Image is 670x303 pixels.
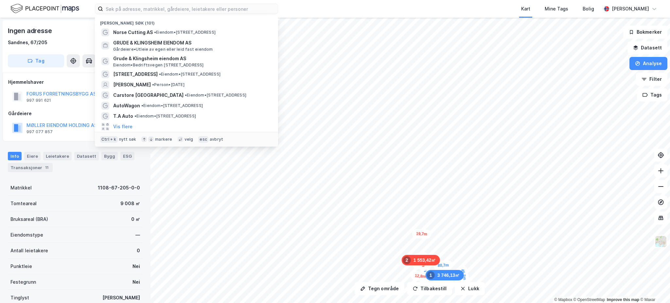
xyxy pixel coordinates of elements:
[141,103,143,108] span: •
[637,272,670,303] div: Kontrollprogram for chat
[132,278,140,286] div: Nei
[583,5,594,13] div: Bolig
[8,163,53,172] div: Transaksjoner
[152,82,185,87] span: Person • [DATE]
[159,72,161,77] span: •
[637,272,670,303] iframe: Chat Widget
[629,57,667,70] button: Analyse
[407,282,452,295] button: Tilbakestill
[10,200,37,207] div: Tomteareal
[655,235,667,248] img: Z
[554,297,572,302] a: Mapbox
[403,256,411,264] div: 2
[623,26,667,39] button: Bokmerker
[355,282,404,295] button: Tegn område
[95,15,278,27] div: [PERSON_NAME] søk (101)
[113,39,270,47] span: GRUDE & KLINGSHEIM EIENDOM AS
[113,55,270,62] span: Grude & Klingsheim eiendom AS
[10,262,32,270] div: Punktleie
[455,282,485,295] button: Lukk
[637,88,667,101] button: Tags
[185,93,187,98] span: •
[10,247,48,255] div: Antall leietakere
[120,152,134,160] div: ESG
[101,152,118,160] div: Bygg
[113,112,133,120] span: T.A Auto
[185,137,193,142] div: velg
[8,54,64,67] button: Tag
[8,39,47,46] div: Sandnes, 67/205
[154,30,216,35] span: Eiendom • [STREET_ADDRESS]
[103,4,278,14] input: Søk på adresse, matrikkel, gårdeiere, leietakere eller personer
[607,297,639,302] a: Improve this map
[412,229,431,239] div: Map marker
[113,123,132,131] button: Vis flere
[8,152,22,160] div: Info
[44,164,50,171] div: 11
[155,137,172,142] div: markere
[636,73,667,86] button: Filter
[545,5,568,13] div: Mine Tags
[10,184,32,192] div: Matrikkel
[43,152,72,160] div: Leietakere
[134,114,136,118] span: •
[426,270,464,280] div: Map marker
[433,260,453,270] div: Map marker
[8,78,142,86] div: Hjemmelshaver
[132,262,140,270] div: Nei
[10,3,79,14] img: logo.f888ab2527a4732fd821a326f86c7f29.svg
[402,255,440,265] div: Map marker
[113,70,158,78] span: [STREET_ADDRESS]
[152,82,154,87] span: •
[10,231,43,239] div: Eiendomstype
[113,91,184,99] span: Carstore [GEOGRAPHIC_DATA]
[102,294,140,302] div: [PERSON_NAME]
[137,247,140,255] div: 0
[154,30,156,35] span: •
[119,137,136,142] div: nytt søk
[113,47,213,52] span: Gårdeiere • Utleie av egen eller leid fast eiendom
[131,215,140,223] div: 0 ㎡
[10,294,29,302] div: Tinglyst
[113,28,153,36] span: Norse Cutting AS
[113,81,151,89] span: [PERSON_NAME]
[8,26,53,36] div: Ingen adresse
[74,152,99,160] div: Datasett
[10,278,36,286] div: Festegrunn
[198,136,208,143] div: esc
[411,271,430,281] div: Map marker
[8,110,142,117] div: Gårdeiere
[419,252,428,271] div: Map marker
[98,184,140,192] div: 1108-67-205-0-0
[113,62,204,68] span: Eiendom • Bedriftsvegen [STREET_ADDRESS]
[135,231,140,239] div: —
[185,93,246,98] span: Eiendom • [STREET_ADDRESS]
[612,5,649,13] div: [PERSON_NAME]
[10,215,48,223] div: Bruksareal (BRA)
[26,129,53,134] div: 997 077 857
[210,137,223,142] div: avbryt
[113,102,140,110] span: AutoWagon
[24,152,41,160] div: Eiere
[159,72,220,77] span: Eiendom • [STREET_ADDRESS]
[627,41,667,54] button: Datasett
[521,5,530,13] div: Kart
[26,98,51,103] div: 997 991 621
[134,114,196,119] span: Eiendom • [STREET_ADDRESS]
[573,297,605,302] a: OpenStreetMap
[120,200,140,207] div: 9 008 ㎡
[100,136,118,143] div: Ctrl + k
[412,253,422,270] div: Map marker
[427,271,435,279] div: 1
[141,103,203,108] span: Eiendom • [STREET_ADDRESS]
